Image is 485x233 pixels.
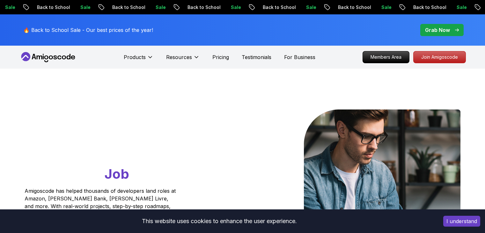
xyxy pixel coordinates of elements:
[413,51,466,63] a: Join Amigoscode
[451,4,472,11] p: Sale
[257,4,301,11] p: Back to School
[363,51,409,63] p: Members Area
[5,214,434,228] div: This website uses cookies to enhance the user experience.
[105,166,129,182] span: Job
[166,53,200,66] button: Resources
[242,53,271,61] a: Testimonials
[124,53,146,61] p: Products
[150,4,171,11] p: Sale
[166,53,192,61] p: Resources
[363,51,409,63] a: Members Area
[376,4,396,11] p: Sale
[75,4,95,11] p: Sale
[25,109,200,183] h1: Go From Learning to Hired: Master Java, Spring Boot & Cloud Skills That Get You the
[212,53,229,61] a: Pricing
[32,4,75,11] p: Back to School
[25,187,178,225] p: Amigoscode has helped thousands of developers land roles at Amazon, [PERSON_NAME] Bank, [PERSON_N...
[301,4,321,11] p: Sale
[182,4,225,11] p: Back to School
[124,53,153,66] button: Products
[333,4,376,11] p: Back to School
[225,4,246,11] p: Sale
[284,53,315,61] a: For Business
[107,4,150,11] p: Back to School
[414,51,466,63] p: Join Amigoscode
[23,26,153,34] p: 🔥 Back to School Sale - Our best prices of the year!
[443,216,480,227] button: Accept cookies
[408,4,451,11] p: Back to School
[425,26,450,34] p: Grab Now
